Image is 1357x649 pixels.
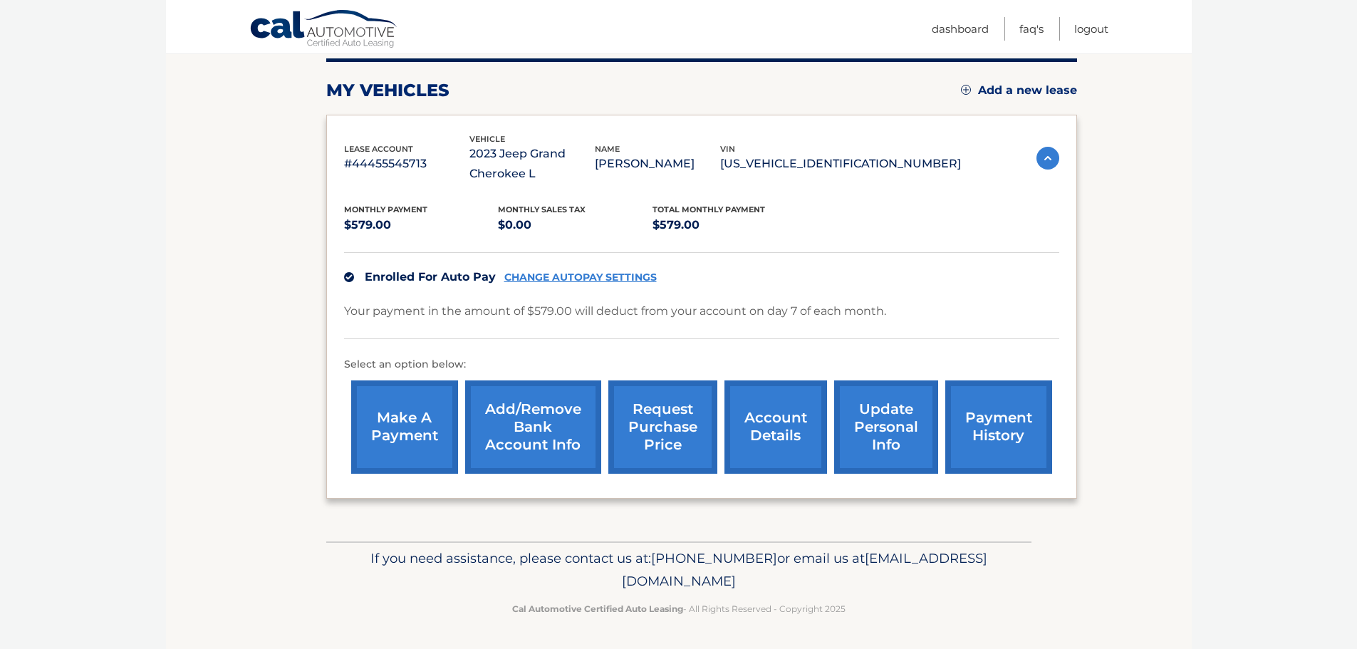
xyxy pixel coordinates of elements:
[469,134,505,144] span: vehicle
[961,85,971,95] img: add.svg
[504,271,657,284] a: CHANGE AUTOPAY SETTINGS
[465,380,601,474] a: Add/Remove bank account info
[351,380,458,474] a: make a payment
[720,144,735,154] span: vin
[498,204,586,214] span: Monthly sales Tax
[344,144,413,154] span: lease account
[724,380,827,474] a: account details
[344,204,427,214] span: Monthly Payment
[344,154,469,174] p: #44455545713
[945,380,1052,474] a: payment history
[498,215,652,235] p: $0.00
[512,603,683,614] strong: Cal Automotive Certified Auto Leasing
[961,83,1077,98] a: Add a new lease
[1074,17,1108,41] a: Logout
[1036,147,1059,170] img: accordion-active.svg
[595,144,620,154] span: name
[326,80,449,101] h2: my vehicles
[344,301,886,321] p: Your payment in the amount of $579.00 will deduct from your account on day 7 of each month.
[608,380,717,474] a: request purchase price
[932,17,989,41] a: Dashboard
[1019,17,1044,41] a: FAQ's
[595,154,720,174] p: [PERSON_NAME]
[344,356,1059,373] p: Select an option below:
[336,601,1022,616] p: - All Rights Reserved - Copyright 2025
[249,9,399,51] a: Cal Automotive
[336,547,1022,593] p: If you need assistance, please contact us at: or email us at
[344,215,499,235] p: $579.00
[652,204,765,214] span: Total Monthly Payment
[652,215,807,235] p: $579.00
[344,272,354,282] img: check.svg
[469,144,595,184] p: 2023 Jeep Grand Cherokee L
[834,380,938,474] a: update personal info
[365,270,496,284] span: Enrolled For Auto Pay
[651,550,777,566] span: [PHONE_NUMBER]
[720,154,961,174] p: [US_VEHICLE_IDENTIFICATION_NUMBER]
